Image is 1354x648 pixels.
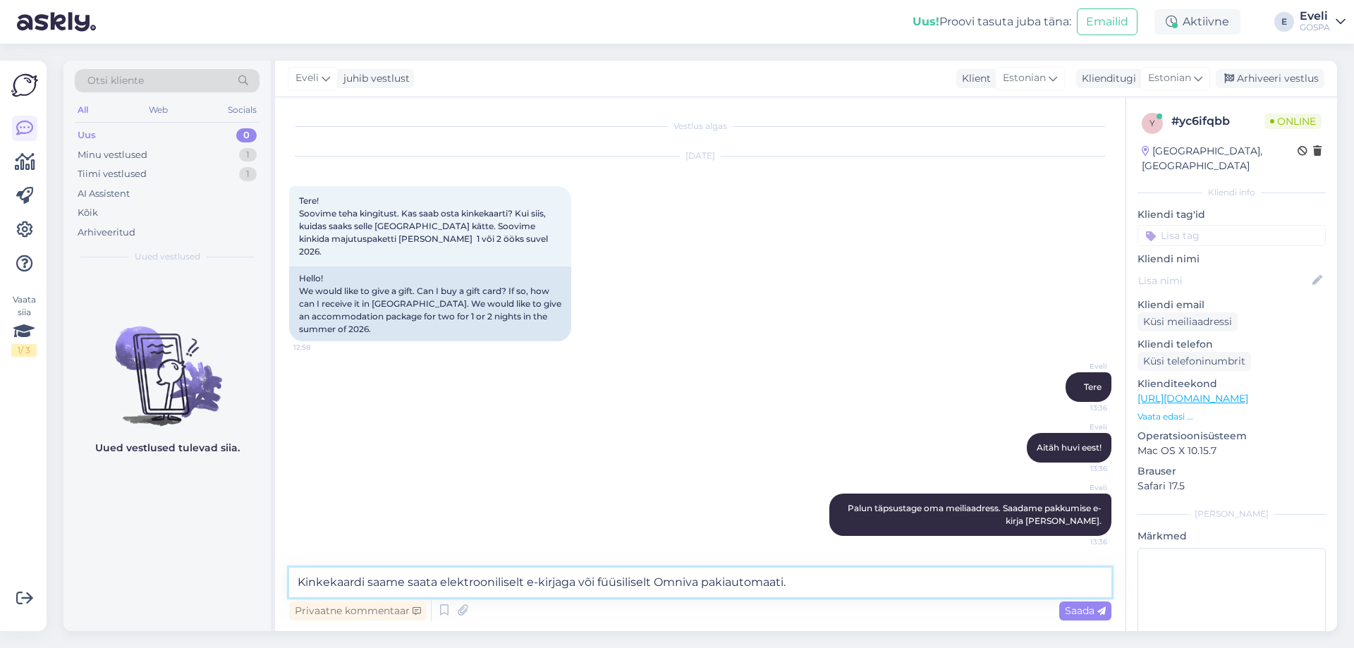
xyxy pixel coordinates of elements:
[1138,186,1326,199] div: Kliendi info
[146,101,171,119] div: Web
[1138,377,1326,391] p: Klienditeekond
[1077,8,1138,35] button: Emailid
[1054,361,1107,372] span: Eveli
[239,167,257,181] div: 1
[1138,298,1326,312] p: Kliendi email
[1138,207,1326,222] p: Kliendi tag'id
[1142,144,1298,173] div: [GEOGRAPHIC_DATA], [GEOGRAPHIC_DATA]
[295,71,319,86] span: Eveli
[78,187,130,201] div: AI Assistent
[289,267,571,341] div: Hello! We would like to give a gift. Can I buy a gift card? If so, how can I receive it in [GEOGR...
[239,148,257,162] div: 1
[1171,113,1264,130] div: # yc6ifqbb
[289,568,1111,597] textarea: Kinkekaardi saame saata elektrooniliselt e-kirjaga või füüsiliselt Omniva pakiautomaati.
[299,195,550,257] span: Tere! Soovime teha kingitust. Kas saab osta kinkekaarti? Kui siis, kuidas saaks selle [GEOGRAPHIC...
[1138,464,1326,479] p: Brauser
[1003,71,1046,86] span: Estonian
[1138,429,1326,444] p: Operatsioonisüsteem
[1138,252,1326,267] p: Kliendi nimi
[1138,392,1248,405] a: [URL][DOMAIN_NAME]
[1138,312,1238,331] div: Küsi meiliaadressi
[289,149,1111,162] div: [DATE]
[1054,422,1107,432] span: Eveli
[63,301,271,428] img: No chats
[1138,529,1326,544] p: Märkmed
[913,13,1071,30] div: Proovi tasuta juba täna:
[1264,114,1322,129] span: Online
[135,250,200,263] span: Uued vestlused
[848,503,1102,526] span: Palun täpsustage oma meiliaadress. Saadame pakkumise e-kirja [PERSON_NAME].
[913,15,939,28] b: Uus!
[1065,604,1106,617] span: Saada
[1138,410,1326,423] p: Vaata edasi ...
[1054,463,1107,474] span: 13:36
[1148,71,1191,86] span: Estonian
[1054,537,1107,547] span: 13:36
[1054,482,1107,493] span: Eveli
[293,342,346,353] span: 12:58
[1154,9,1240,35] div: Aktiivne
[289,120,1111,133] div: Vestlus algas
[78,128,96,142] div: Uus
[1274,12,1294,32] div: E
[1076,71,1136,86] div: Klienditugi
[1037,442,1102,453] span: Aitäh huvi eest!
[1138,225,1326,246] input: Lisa tag
[1216,69,1324,88] div: Arhiveeri vestlus
[1138,273,1310,288] input: Lisa nimi
[956,71,991,86] div: Klient
[1138,352,1251,371] div: Küsi telefoninumbrit
[1300,22,1330,33] div: GOSPA
[338,71,410,86] div: juhib vestlust
[78,206,98,220] div: Kõik
[1138,508,1326,520] div: [PERSON_NAME]
[1054,403,1107,413] span: 13:36
[78,226,135,240] div: Arhiveeritud
[11,344,37,357] div: 1 / 3
[95,441,240,456] p: Uued vestlused tulevad siia.
[236,128,257,142] div: 0
[11,72,38,99] img: Askly Logo
[225,101,260,119] div: Socials
[1300,11,1330,22] div: Eveli
[75,101,91,119] div: All
[11,293,37,357] div: Vaata siia
[87,73,144,88] span: Otsi kliente
[289,601,427,621] div: Privaatne kommentaar
[1138,337,1326,352] p: Kliendi telefon
[1138,479,1326,494] p: Safari 17.5
[78,167,147,181] div: Tiimi vestlused
[1084,381,1102,392] span: Tere
[1300,11,1346,33] a: EveliGOSPA
[1149,118,1155,128] span: y
[1138,444,1326,458] p: Mac OS X 10.15.7
[78,148,147,162] div: Minu vestlused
